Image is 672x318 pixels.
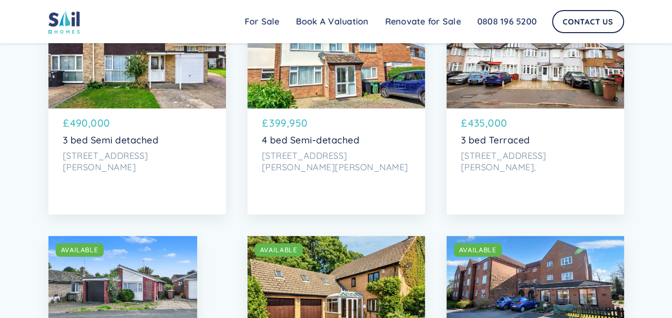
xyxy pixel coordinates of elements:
p: 3 bed Terraced [461,134,610,146]
p: £ [461,116,468,131]
p: £ [63,116,70,131]
a: AVAILABLE£399,9504 bed Semi-detached[STREET_ADDRESS][PERSON_NAME][PERSON_NAME] [248,12,425,214]
div: AVAILABLE [61,245,98,255]
p: [STREET_ADDRESS][PERSON_NAME] [63,150,212,173]
img: sail home logo colored [48,10,80,34]
p: [STREET_ADDRESS][PERSON_NAME], [461,150,610,173]
p: 490,000 [70,116,110,131]
div: AVAILABLE [260,245,297,255]
p: 399,950 [269,116,308,131]
a: Contact Us [552,10,624,33]
a: Book A Valuation [288,12,377,31]
a: AVAILABLE£435,0003 bed Terraced[STREET_ADDRESS][PERSON_NAME], [447,12,624,214]
a: Renovate for Sale [377,12,469,31]
p: 435,000 [468,116,507,131]
p: [STREET_ADDRESS][PERSON_NAME][PERSON_NAME] [262,150,411,173]
p: 3 bed Semi detached [63,134,212,146]
p: 4 bed Semi-detached [262,134,411,146]
a: 0808 196 5200 [469,12,545,31]
a: AVAILABLE£490,0003 bed Semi detached[STREET_ADDRESS][PERSON_NAME] [48,12,226,214]
p: £ [262,116,269,131]
div: AVAILABLE [459,245,496,255]
a: For Sale [236,12,288,31]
